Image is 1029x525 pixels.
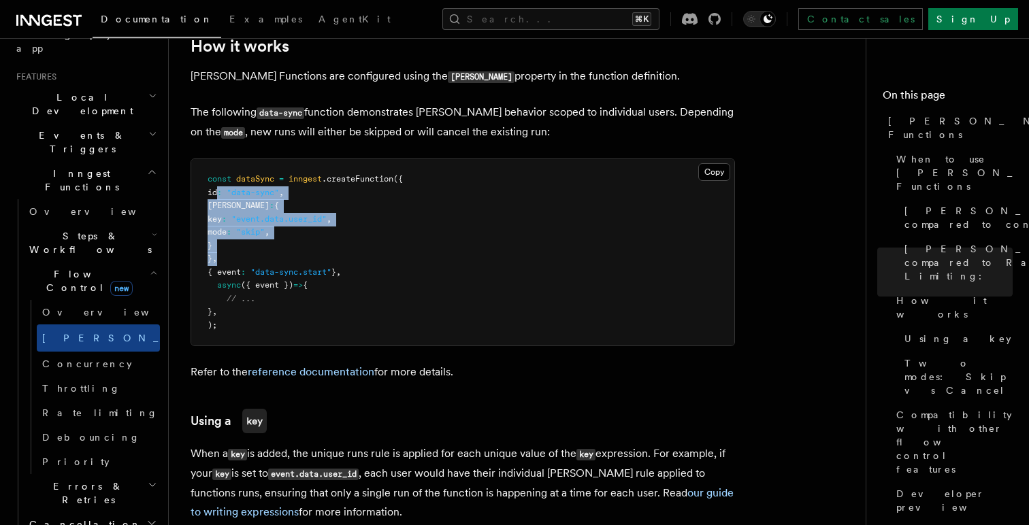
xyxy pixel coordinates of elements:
span: } [208,307,212,316]
a: Throttling [37,376,160,401]
a: AgentKit [310,4,399,37]
span: : [222,214,227,224]
a: Documentation [93,4,221,38]
span: Using a key [904,332,1011,345]
span: Priority [42,456,110,467]
span: async [217,280,241,290]
span: ({ [393,174,403,184]
span: [PERSON_NAME] [42,333,242,343]
span: } [208,241,212,250]
span: Overview [42,307,182,318]
a: Contact sales [798,8,923,30]
a: Overview [24,199,160,224]
button: Search...⌘K [442,8,659,30]
span: key [208,214,222,224]
code: key [576,449,595,460]
a: Setting up your app [11,22,160,61]
button: Flow Controlnew [24,262,160,300]
span: } [208,254,212,263]
span: , [327,214,331,224]
span: dataSync [236,174,274,184]
span: : [227,227,231,237]
span: "data-sync" [227,188,279,197]
span: , [265,227,269,237]
a: Overview [37,300,160,324]
span: // ... [227,294,255,303]
span: { [274,201,279,210]
span: : [269,201,274,210]
span: => [293,280,303,290]
a: [PERSON_NAME] [37,324,160,352]
span: ); [208,320,217,330]
a: Rate limiting [37,401,160,425]
span: mode [208,227,227,237]
span: Features [11,71,56,82]
p: Refer to the for more details. [191,362,735,382]
span: const [208,174,231,184]
code: event.data.user_id [268,469,359,480]
span: , [279,188,284,197]
button: Errors & Retries [24,474,160,512]
span: : [241,267,246,277]
span: Developer preview [896,487,1013,514]
span: Concurrency [42,358,132,369]
span: Overview [29,206,169,217]
span: id [208,188,217,197]
a: Debouncing [37,425,160,450]
a: When to use [PERSON_NAME] Functions [891,147,1013,199]
a: [PERSON_NAME] compared to concurrency: [899,199,1013,237]
a: [PERSON_NAME] compared to Rate Limiting: [899,237,1013,288]
span: ({ event }) [241,280,293,290]
span: Flow Control [24,267,150,294]
span: Inngest Functions [11,167,147,194]
span: .createFunction [322,174,393,184]
button: Copy [698,163,730,181]
a: Two modes: Skip vs Cancel [899,351,1013,403]
span: Debouncing [42,432,140,443]
button: Steps & Workflows [24,224,160,262]
button: Toggle dark mode [743,11,776,27]
span: Compatibility with other flow control features [896,408,1013,476]
span: Rate limiting [42,407,158,418]
h4: On this page [883,87,1013,109]
code: key [242,409,267,433]
a: How it works [891,288,1013,326]
span: , [212,254,217,263]
p: [PERSON_NAME] Functions are configured using the property in the function definition. [191,67,735,86]
span: = [279,174,284,184]
span: Throttling [42,383,120,394]
span: "event.data.user_id" [231,214,327,224]
code: key [212,469,231,480]
p: When a is added, the unique runs rule is applied for each unique value of the expression. For exa... [191,444,735,522]
span: Examples [229,14,302,24]
a: Using a key [899,326,1013,351]
a: Sign Up [928,8,1018,30]
span: , [212,307,217,316]
span: { [303,280,308,290]
span: Steps & Workflows [24,229,152,256]
a: [PERSON_NAME] Functions [883,109,1013,147]
code: data-sync [257,107,304,119]
p: The following function demonstrates [PERSON_NAME] behavior scoped to individual users. Depending ... [191,103,735,142]
span: Errors & Retries [24,479,148,507]
span: [PERSON_NAME] [208,201,269,210]
span: "data-sync.start" [250,267,331,277]
span: Local Development [11,90,148,118]
span: Two modes: Skip vs Cancel [904,356,1013,397]
span: new [110,281,133,296]
span: AgentKit [318,14,391,24]
button: Local Development [11,85,160,123]
span: Documentation [101,14,213,24]
a: Concurrency [37,352,160,376]
a: Compatibility with other flow control features [891,403,1013,481]
a: Developer preview [891,481,1013,520]
button: Inngest Functions [11,161,160,199]
a: How it works [191,37,289,56]
code: mode [221,127,245,139]
span: : [217,188,222,197]
kbd: ⌘K [632,12,651,26]
a: Examples [221,4,310,37]
span: inngest [289,174,322,184]
a: reference documentation [248,365,374,378]
code: [PERSON_NAME] [448,71,514,83]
